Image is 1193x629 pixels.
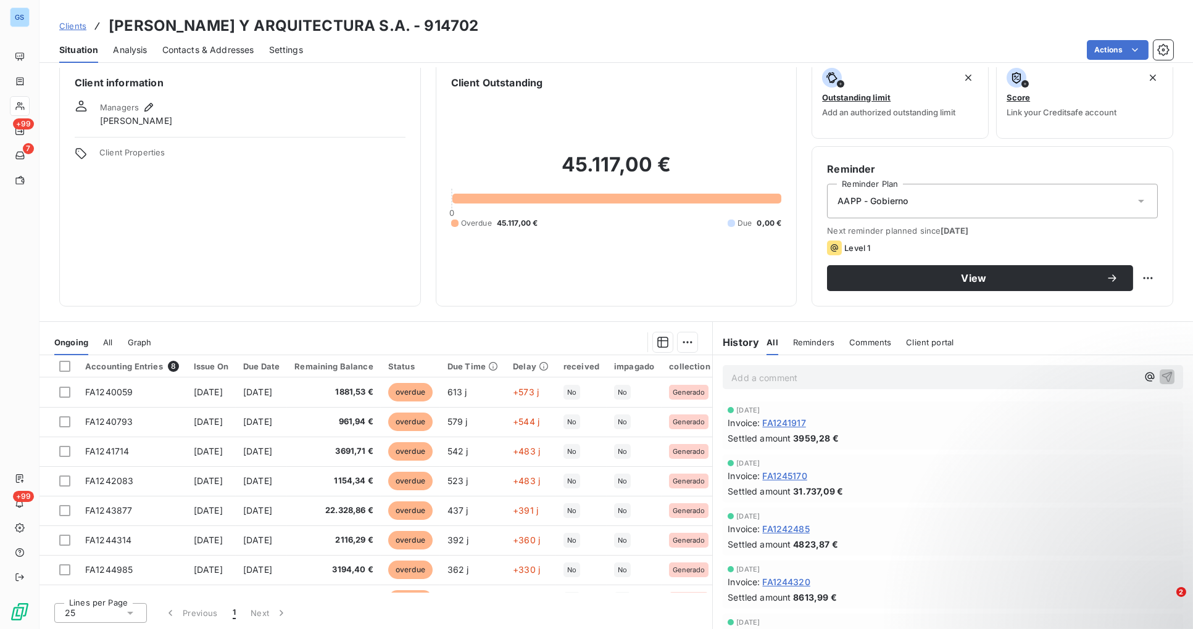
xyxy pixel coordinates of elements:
span: No [618,477,627,485]
span: [DATE] [243,535,272,545]
span: overdue [388,472,433,490]
span: Generado [673,418,705,425]
button: ScoreLink your Creditsafe account [996,60,1173,139]
div: received [563,361,599,371]
div: GS [10,7,30,27]
span: Settled amount [728,591,791,604]
span: Next reminder planned since [827,226,1158,236]
span: 0,00 € [757,218,781,229]
h6: Reminder [827,162,1158,176]
span: overdue [388,442,433,461]
span: [DATE] [736,406,760,414]
span: 7 [23,143,34,154]
button: Actions [1087,40,1149,60]
span: [DATE] [736,459,760,467]
span: 31.737,09 € [793,485,843,498]
span: +544 j [513,416,539,427]
span: FA1242083 [85,475,133,486]
span: No [567,566,576,573]
button: Outstanding limitAdd an authorized outstanding limit [812,60,989,139]
span: FA1245170 [762,469,807,482]
span: Settled amount [728,485,791,498]
span: Due [738,218,752,229]
span: Ongoing [54,337,88,347]
span: Situation [59,44,98,56]
span: Invoice : [728,469,760,482]
span: overdue [388,413,433,431]
span: 22.328,86 € [294,504,373,517]
span: No [618,388,627,396]
span: [DATE] [243,387,272,397]
h2: 45.117,00 € [451,152,782,189]
span: FA1241917 [762,416,805,429]
span: 523 j [447,475,468,486]
span: Graph [128,337,152,347]
button: 1 [225,600,243,626]
h6: History [713,335,759,350]
span: 2 [1176,587,1186,597]
span: [DATE] [194,564,223,575]
a: Clients [59,20,86,32]
span: [DATE] [243,505,272,516]
span: FA1244314 [85,535,131,545]
span: 3959,28 € [793,432,838,445]
span: No [618,536,627,544]
img: Logo LeanPay [10,602,30,622]
span: No [567,507,576,514]
h6: Client information [75,75,405,90]
span: 362 j [447,564,469,575]
div: Accounting Entries [85,361,179,372]
span: FA1243877 [85,505,132,516]
span: [DATE] [243,564,272,575]
span: 3691,71 € [294,445,373,458]
span: Add an authorized outstanding limit [822,107,955,117]
span: 1 [233,607,236,619]
span: [DATE] [194,505,223,516]
span: Generado [673,507,705,514]
span: 437 j [447,505,468,516]
span: [DATE] [243,446,272,456]
div: Delay [513,361,549,371]
span: 4823,87 € [793,538,838,551]
span: 25 [65,607,75,619]
span: [DATE] [194,475,223,486]
span: +573 j [513,387,539,397]
span: Settings [269,44,303,56]
span: No [567,418,576,425]
div: Remaining Balance [294,361,373,371]
span: AAPP - Gobierno [838,195,908,207]
span: Outstanding limit [822,92,891,102]
span: overdue [388,590,433,609]
span: Generado [673,536,705,544]
span: 392 j [447,535,469,545]
span: [DATE] [194,387,223,397]
span: Invoice : [728,575,760,588]
span: No [618,418,627,425]
button: Next [243,600,295,626]
span: [DATE] [736,565,760,573]
span: FA1242485 [762,522,809,535]
span: All [767,337,778,347]
span: +99 [13,491,34,502]
div: collection status [669,361,738,371]
span: FA1240793 [85,416,133,427]
div: impagado [614,361,654,371]
span: +391 j [513,505,538,516]
span: Invoice : [728,522,760,535]
span: FA1244320 [762,575,810,588]
span: No [567,388,576,396]
span: Clients [59,21,86,31]
span: FA1241714 [85,446,129,456]
span: View [842,273,1106,283]
span: 8613,99 € [793,591,836,604]
span: overdue [388,501,433,520]
span: 961,94 € [294,416,373,428]
span: [DATE] [194,416,223,427]
span: [DATE] [194,535,223,545]
span: Client Properties [99,147,405,165]
span: No [567,536,576,544]
span: 8 [168,361,179,372]
button: Previous [157,600,225,626]
span: 0 [449,208,454,218]
span: Invoice : [728,416,760,429]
